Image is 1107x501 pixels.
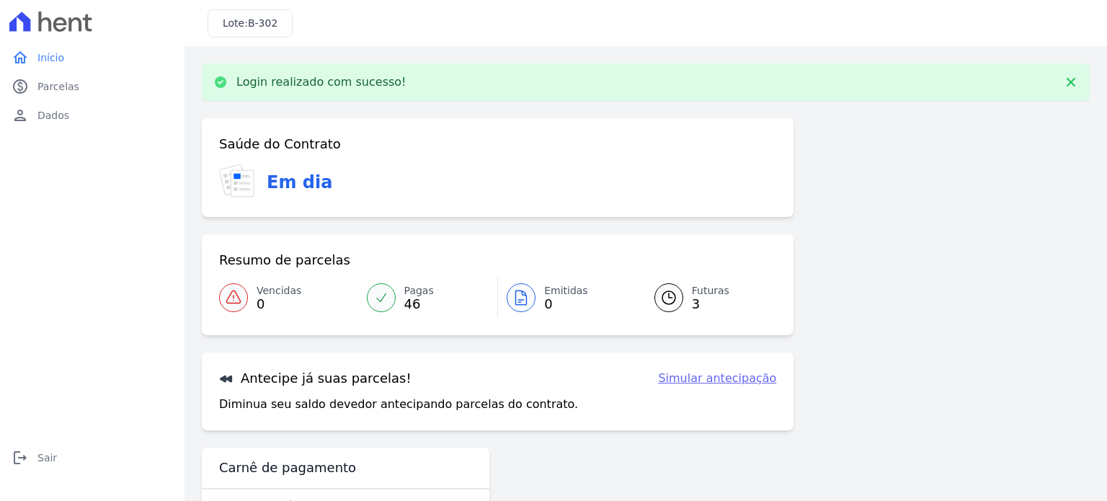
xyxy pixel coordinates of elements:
span: Pagas [404,283,434,298]
span: Sair [37,451,57,465]
a: Pagas 46 [358,278,498,318]
a: Emitidas 0 [498,278,637,318]
span: 46 [404,298,434,310]
span: 0 [544,298,588,310]
span: Futuras [692,283,729,298]
a: personDados [6,101,179,130]
span: B-302 [248,17,277,29]
p: Login realizado com sucesso! [236,75,406,89]
p: Diminua seu saldo devedor antecipando parcelas do contrato. [219,396,578,413]
i: person [12,107,29,124]
a: homeInício [6,43,179,72]
h3: Lote: [223,16,277,31]
h3: Saúde do Contrato [219,136,341,153]
h3: Em dia [267,169,332,195]
h3: Carnê de pagamento [219,459,356,476]
span: Parcelas [37,79,79,94]
i: logout [12,449,29,466]
i: home [12,49,29,66]
span: Emitidas [544,283,588,298]
a: paidParcelas [6,72,179,101]
span: Vencidas [257,283,301,298]
h3: Antecipe já suas parcelas! [219,370,412,387]
span: 3 [692,298,729,310]
span: Início [37,50,64,65]
span: Dados [37,108,69,123]
h3: Resumo de parcelas [219,252,350,269]
a: Futuras 3 [637,278,777,318]
i: paid [12,78,29,95]
a: logoutSair [6,443,179,472]
a: Vencidas 0 [219,278,358,318]
span: 0 [257,298,301,310]
a: Simular antecipação [658,370,776,387]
